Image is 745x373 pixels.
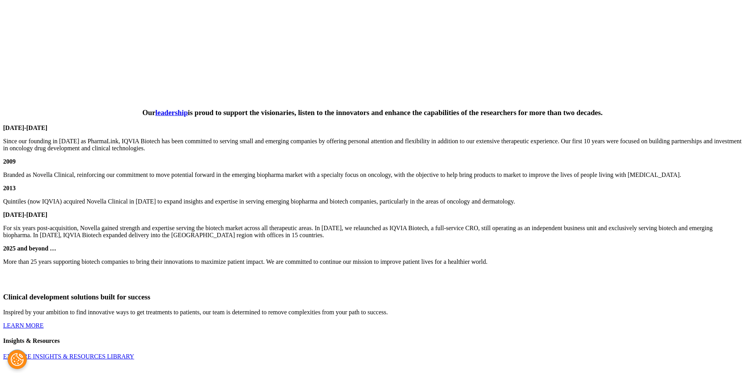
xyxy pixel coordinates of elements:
p: Quintiles (now IQVIA) acquired Novella Clinical in [DATE] to expand insights and expertise in ser... [3,198,742,205]
strong: 2025 and beyond … [3,245,56,252]
strong: 2009 [3,158,16,165]
a: leadership [155,108,188,117]
a: LEARN MORE [3,322,44,329]
p: Since our founding in [DATE] as PharmaLink, IQVIA Biotech has been committed to serving small and... [3,138,742,152]
p: For six years post-acquisition, Novella gained strength and expertise serving the biotech market ... [3,225,742,239]
strong: [DATE]-[DATE] [3,124,47,131]
p: More than 25 years supporting biotech companies to bring their innovations to maximize patient im... [3,258,742,265]
h3: Our is proud to support the visionaries, listen to the innovators and enhance the capabilities of... [3,108,742,117]
strong: 2013 [3,185,16,191]
button: Definições de cookies [7,350,27,369]
p: Branded as Novella Clinical, reinforcing our commitment to move potential forward in the emerging... [3,171,742,178]
h4: Insights & Resources [3,337,742,344]
h3: Clinical development solutions built for success [3,293,742,301]
strong: [DATE]-[DATE] [3,211,47,218]
p: Inspired by your ambition to find innovative ways to get treatments to patients, our team is dete... [3,309,742,316]
a: EXPLORE INSIGHTS & RESOURCES LIBRARY [3,353,134,360]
